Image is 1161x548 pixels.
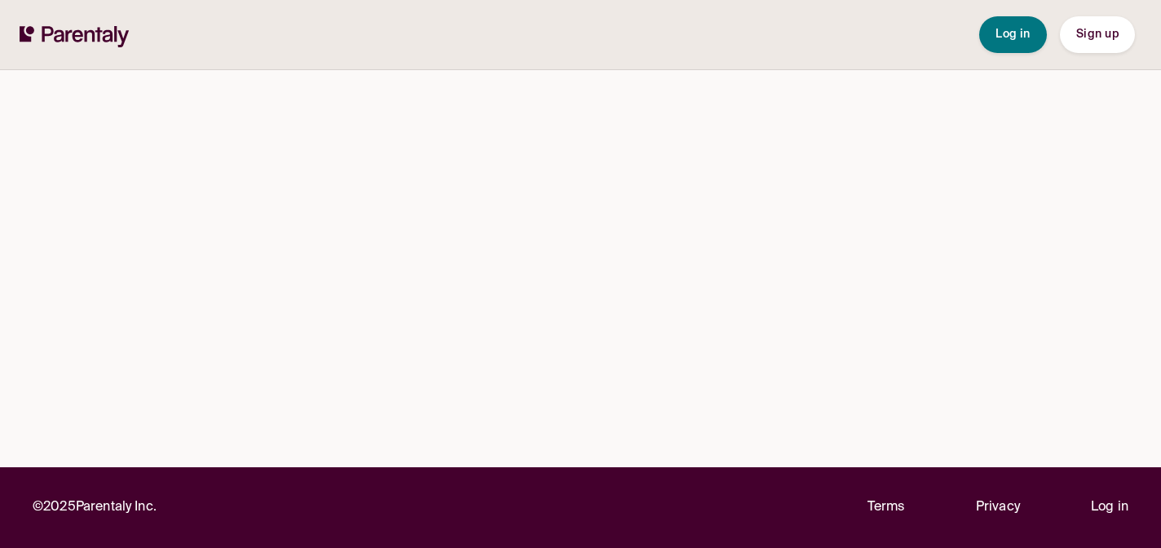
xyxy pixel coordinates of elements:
[867,497,905,519] a: Terms
[976,497,1020,519] a: Privacy
[1091,497,1128,519] a: Log in
[1076,29,1119,40] span: Sign up
[33,497,157,519] p: © 2025 Parentaly Inc.
[995,29,1031,40] span: Log in
[1060,16,1135,53] button: Sign up
[979,16,1047,53] button: Log in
